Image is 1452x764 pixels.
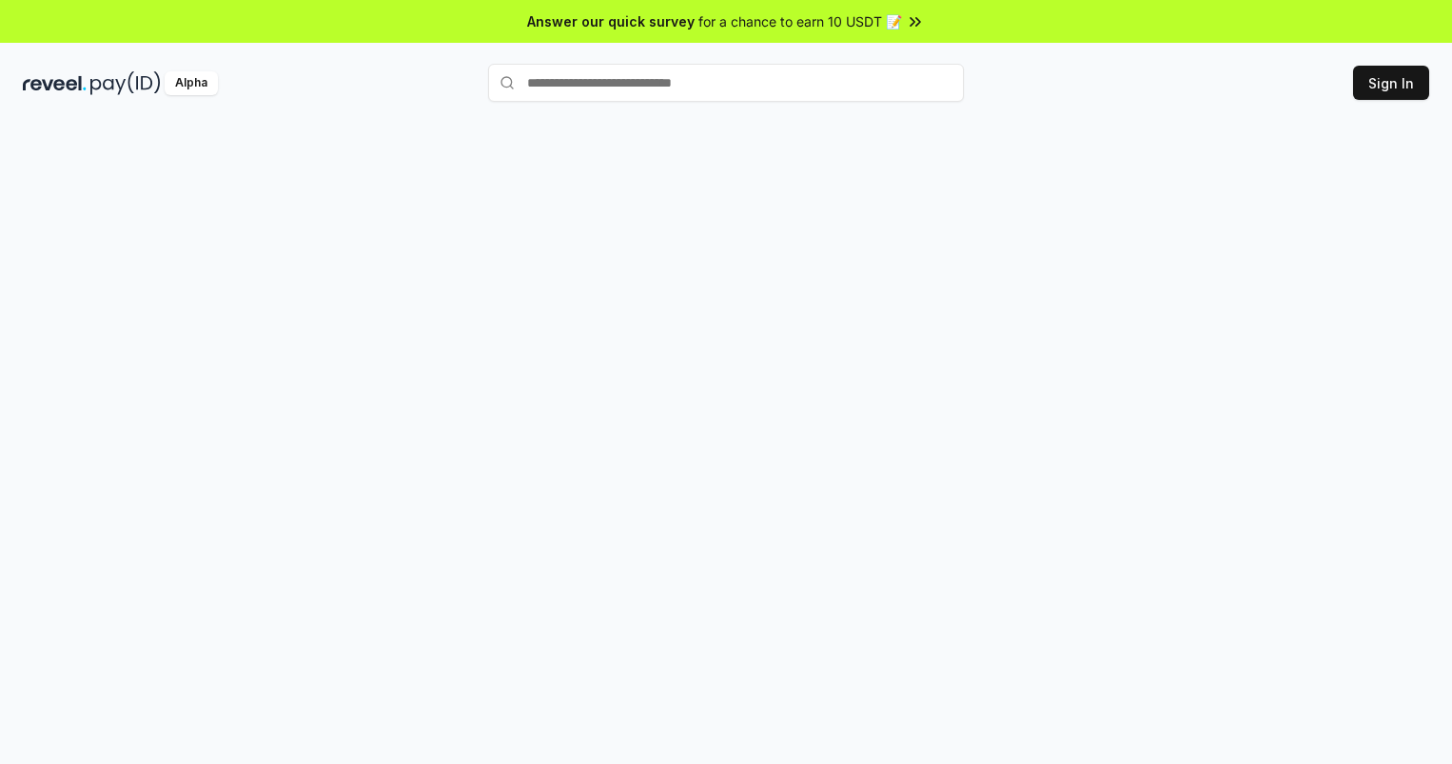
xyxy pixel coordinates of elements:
div: Alpha [165,71,218,95]
span: Answer our quick survey [527,11,695,31]
img: pay_id [90,71,161,95]
img: reveel_dark [23,71,87,95]
button: Sign In [1353,66,1429,100]
span: for a chance to earn 10 USDT 📝 [698,11,902,31]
